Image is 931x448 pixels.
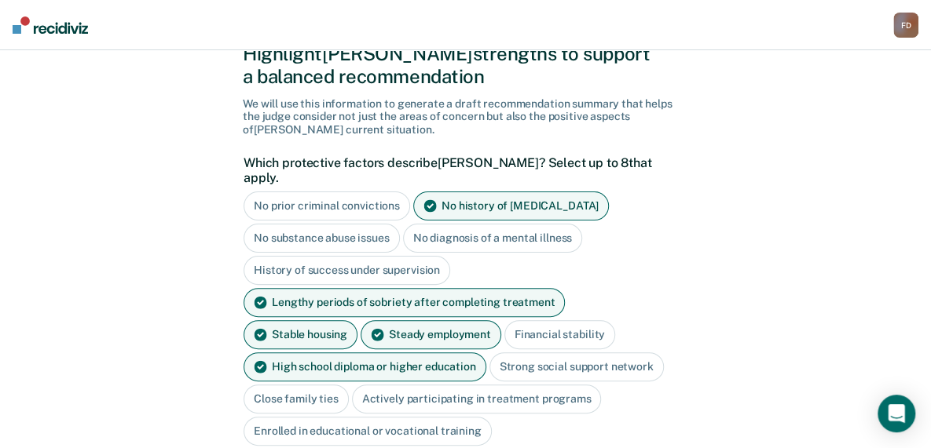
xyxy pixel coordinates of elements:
[413,191,609,220] div: No history of [MEDICAL_DATA]
[243,42,688,88] div: Highlight [PERSON_NAME] strengths to support a balanced recommendation
[244,417,492,446] div: Enrolled in educational or vocational training
[403,224,583,253] div: No diagnosis of a mental illness
[244,191,410,220] div: No prior criminal convictions
[352,384,602,413] div: Actively participating in treatment programs
[244,256,450,285] div: History of success under supervision
[244,384,349,413] div: Close family ties
[489,352,664,381] div: Strong social support network
[244,320,357,349] div: Stable housing
[361,320,501,349] div: Steady employment
[244,352,486,381] div: High school diploma or higher education
[504,320,615,349] div: Financial stability
[893,13,918,38] button: FD
[243,97,688,137] div: We will use this information to generate a draft recommendation summary that helps the judge cons...
[13,16,88,34] img: Recidiviz
[244,155,680,185] label: Which protective factors describe [PERSON_NAME] ? Select up to 8 that apply.
[244,288,565,317] div: Lengthy periods of sobriety after completing treatment
[893,13,918,38] div: F D
[878,395,915,432] div: Open Intercom Messenger
[244,224,400,253] div: No substance abuse issues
